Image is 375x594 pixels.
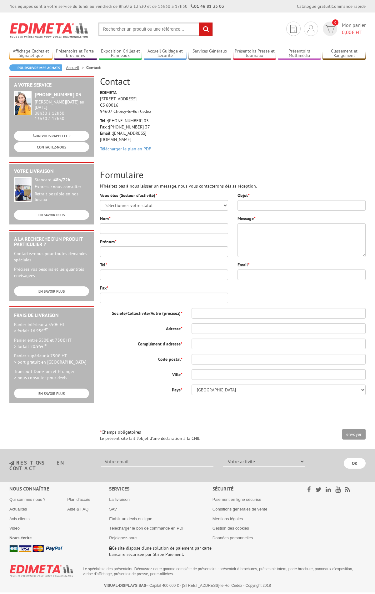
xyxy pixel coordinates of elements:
[199,23,212,36] input: rechercher
[322,48,366,59] a: Classement et Rangement
[109,516,152,521] a: Etablir un devis en ligne
[100,76,366,86] h2: Contact
[9,461,14,466] img: newsletter.jpg
[100,183,366,189] p: N'hésitez pas à nous laisser un message, nous vous contacterons dès sa réception.
[212,497,261,502] a: Paiement en ligne sécurisé
[14,321,89,334] p: Panier inférieur à 350€ HT
[332,19,338,26] span: 0
[14,337,89,350] p: Panier entre 350€ et 750€ HT
[67,497,90,502] a: Plan d'accès
[271,400,366,424] iframe: reCAPTCHA
[9,536,32,540] b: Nous écrire
[100,262,107,268] label: Tel
[14,169,89,174] h2: Votre livraison
[44,327,48,331] sup: HT
[326,25,335,33] img: devis rapide
[95,354,187,362] label: Code postal
[15,583,360,588] p: – Capital 400 000 € - [STREET_ADDRESS]-le-Roi Cedex - Copyright 2018
[9,526,20,531] a: Vidéo
[100,118,108,123] strong: Tel :
[297,3,331,9] a: Catalogue gratuit
[54,48,97,59] a: Présentoirs et Porte-brochures
[100,192,157,199] label: Vous êtes (Secteur d'activité)
[95,323,187,332] label: Adresse
[35,99,89,110] div: [PERSON_NAME][DATE] au [DATE]
[144,48,187,59] a: Accueil Guidage et Sécurité
[9,48,52,59] a: Affichage Cadres et Signalétique
[86,64,101,71] li: Contact
[191,3,224,9] strong: 01 46 81 33 03
[14,142,89,152] a: CONTACTEZ-NOUS
[14,344,48,349] span: > forfait 20.95€
[297,3,366,9] div: |
[14,368,89,381] p: Transport Dom-Tom et Etranger
[290,25,297,33] img: devis rapide
[100,285,108,291] label: Fax
[237,215,255,222] label: Message
[100,239,116,245] label: Prénom
[9,3,224,9] div: Nos équipes sont à votre service du lundi au vendredi de 8h30 à 12h30 et de 13h30 à 17h30
[83,566,361,576] p: Le spécialiste des présentoirs. Découvrez notre gamme complète de présentoirs : présentoir à broc...
[307,25,314,33] img: devis rapide
[14,313,89,318] h2: Frais de Livraison
[342,22,366,36] span: Mon panier
[95,308,187,316] label: Société/Collectivité/Autre (précisez)
[95,339,187,347] label: Complément d'adresse
[109,485,212,492] div: Services
[95,369,187,378] label: Ville
[104,583,146,588] strong: VISUAL-DISPLAYS SAS
[14,389,89,398] a: EN SAVOIR PLUS
[98,23,213,36] input: Rechercher un produit ou une référence...
[188,48,232,59] a: Services Généraux
[100,118,159,143] p: [PHONE_NUMBER] 03 [PHONE_NUMBER] 37 [EMAIL_ADDRESS][DOMAIN_NAME]
[35,184,89,190] div: Express : nous consulter
[109,545,212,557] p: Ce site dispose d’une solution de paiement par carte bancaire sécurisée par Stripe Paiement.
[233,48,276,59] a: Présentoirs Presse et Journaux
[9,507,27,511] a: Actualités
[14,266,89,279] p: Précisez vos besoins et les quantités envisagées
[9,64,62,71] a: Poursuivre mes achats
[66,65,86,70] a: Accueil
[109,507,117,511] a: SAV
[95,385,187,393] label: Pays
[9,19,89,42] img: Edimeta
[14,210,89,220] a: EN SAVOIR PLUS
[212,536,253,540] a: Données personnelles
[100,130,113,136] strong: Email :
[109,526,185,531] a: Télécharger le bon de commande en PDF
[9,485,109,492] div: Nous connaître
[14,177,32,202] img: widget-livraison.jpg
[109,536,137,540] a: Rejoignez-nous
[100,90,117,95] strong: EDIMETA
[212,526,249,531] a: Gestion des cookies
[321,22,366,36] a: devis rapide 0 Mon panier 0,00€ HT
[14,359,86,365] span: > port gratuit en [GEOGRAPHIC_DATA]
[35,91,81,98] strong: [PHONE_NUMBER] 03
[35,191,89,203] div: Retrait possible en nos locaux
[212,516,243,521] a: Mentions légales
[14,250,89,263] p: Contactez-nous pour toutes demandes spéciales
[53,177,70,183] strong: 48h/72h
[342,29,366,36] span: € HT
[342,429,366,440] input: envoyer
[14,91,32,115] img: widget-service.jpg
[9,460,92,471] h3: restons en contact
[14,236,89,247] h2: A la recherche d'un produit particulier ?
[9,516,30,521] a: Avis clients
[278,48,321,59] a: Présentoirs Multimédia
[14,328,48,334] span: > forfait 16.95€
[14,353,89,365] p: Panier supérieur à 750€ HT
[212,507,267,511] a: Conditions générales de vente
[100,89,159,114] p: [STREET_ADDRESS] CS 60016 94607 Choisy-le-Roi Cedex
[100,429,366,441] p: Champs obligatoires Le présent site fait l'objet d'une déclaration à la CNIL
[35,177,89,183] div: Standard :
[14,286,89,296] a: EN SAVOIR PLUS
[99,48,142,59] a: Exposition Grilles et Panneaux
[35,99,89,121] div: 08h30 à 12h30 13h30 à 17h30
[44,343,48,347] sup: HT
[100,124,109,130] strong: Fax :
[100,169,366,180] h2: Formulaire
[14,82,89,88] h2: A votre service
[14,131,89,141] a: ON VOUS RAPPELLE ?
[9,497,46,502] a: Qui sommes nous ?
